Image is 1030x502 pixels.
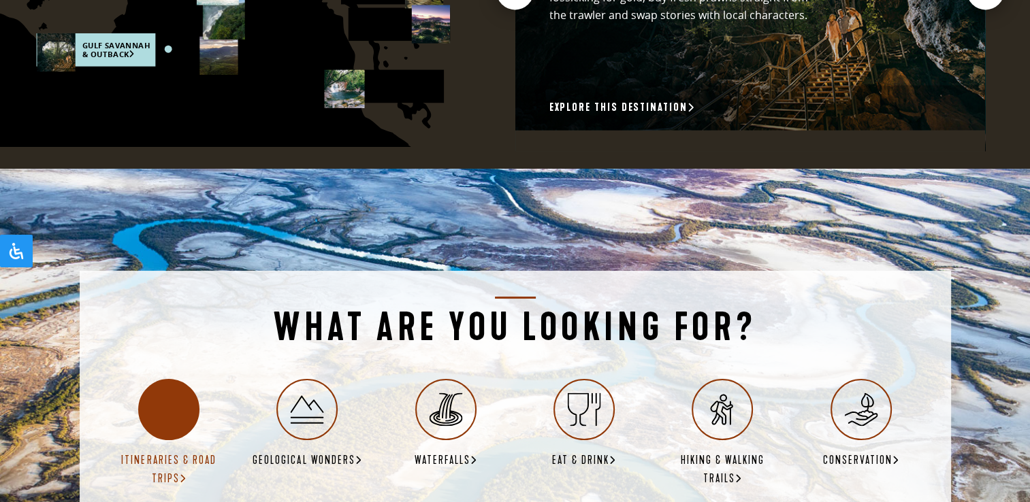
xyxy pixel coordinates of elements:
h6: Itineraries & Road Trips [114,451,225,488]
a: Explore this destination [549,101,695,115]
h2: What are you looking for? [114,297,917,350]
a: Geological Wonders [253,379,362,469]
svg: Open Accessibility Panel [8,243,25,259]
h6: Waterfalls [415,451,477,470]
a: Itineraries & Road Trips [114,379,225,488]
h6: Eat & Drink [552,451,617,470]
h6: Hiking & Walking Trails [667,451,778,488]
a: Hiking & Walking Trails [667,379,778,488]
a: Conservation [823,379,900,469]
a: Eat & Drink [552,379,617,469]
a: Waterfalls [415,379,477,469]
h6: Conservation [823,451,900,470]
h6: Geological Wonders [253,451,362,470]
